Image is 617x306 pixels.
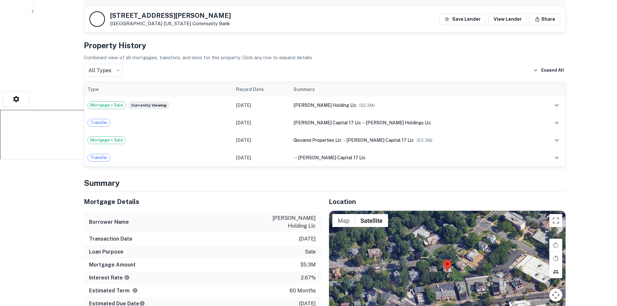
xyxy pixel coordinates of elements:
span: Transfer [88,119,110,126]
button: Toggle fullscreen view [549,214,562,227]
button: expand row [551,117,562,128]
button: Expand All [532,65,566,75]
p: 60 months [290,287,316,295]
button: expand row [551,100,562,111]
button: expand row [551,152,562,163]
div: All Types [84,64,123,77]
svg: Term is based on a standard schedule for this type of loan. [132,288,138,293]
h6: Transaction Date [89,235,132,243]
a: [US_STATE] Community Bank [164,21,230,26]
div: → [293,154,532,161]
svg: The interest rates displayed on the website are for informational purposes only and may be report... [124,275,130,280]
p: [GEOGRAPHIC_DATA] [110,21,231,27]
h5: Mortgage Details [84,197,321,207]
h4: Summary [84,177,566,189]
h5: Location [329,197,566,207]
h5: [STREET_ADDRESS][PERSON_NAME] [110,12,231,19]
h4: Property History [84,40,566,51]
button: Show street map [332,214,355,227]
h6: Loan Purpose [89,248,123,256]
span: [PERSON_NAME] capital 17 llc [346,138,414,143]
p: sale [305,248,316,256]
td: [DATE] [233,114,290,131]
p: $5.3m [300,261,316,269]
iframe: Chat Widget [585,233,617,265]
td: [DATE] [233,96,290,114]
td: [DATE] [233,149,290,166]
h6: Borrower Name [89,218,129,226]
button: Share [530,13,560,25]
p: [PERSON_NAME] holding llc [257,214,316,230]
p: 2.67% [301,274,316,282]
button: Rotate map clockwise [549,239,562,252]
div: → [293,119,532,126]
h6: Interest Rate [89,274,130,282]
td: [DATE] [233,131,290,149]
span: ($ 5.3M ) [359,103,375,108]
span: Currently viewing [129,101,169,109]
p: [DATE] [299,235,316,243]
span: [PERSON_NAME] holding llc [293,103,357,108]
div: → [293,137,532,144]
span: Transfer [88,154,110,161]
span: giovanni properties llc [293,138,342,143]
span: Mortgage + Sale [88,137,126,143]
span: ($ 3.3M ) [417,138,432,143]
span: Mortgage + Sale [88,102,126,108]
button: Tilt map [549,265,562,278]
th: Summary [290,82,536,96]
button: Show satellite imagery [355,214,388,227]
h6: Estimated Term [89,287,138,295]
span: [PERSON_NAME] capital 17 llc [293,120,361,125]
h6: Mortgage Amount [89,261,136,269]
button: expand row [551,135,562,146]
a: View Lender [488,13,527,25]
button: Map camera controls [549,289,562,301]
th: Type [84,82,233,96]
span: [PERSON_NAME] capital 17 llc [298,155,366,160]
th: Record Date [233,82,290,96]
button: Save Lender [439,13,486,25]
span: [PERSON_NAME] holdings llc [366,120,431,125]
p: Combined view of all mortgages, transfers, and liens for this property. Click any row to expand d... [84,54,566,62]
button: Rotate map counterclockwise [549,252,562,265]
